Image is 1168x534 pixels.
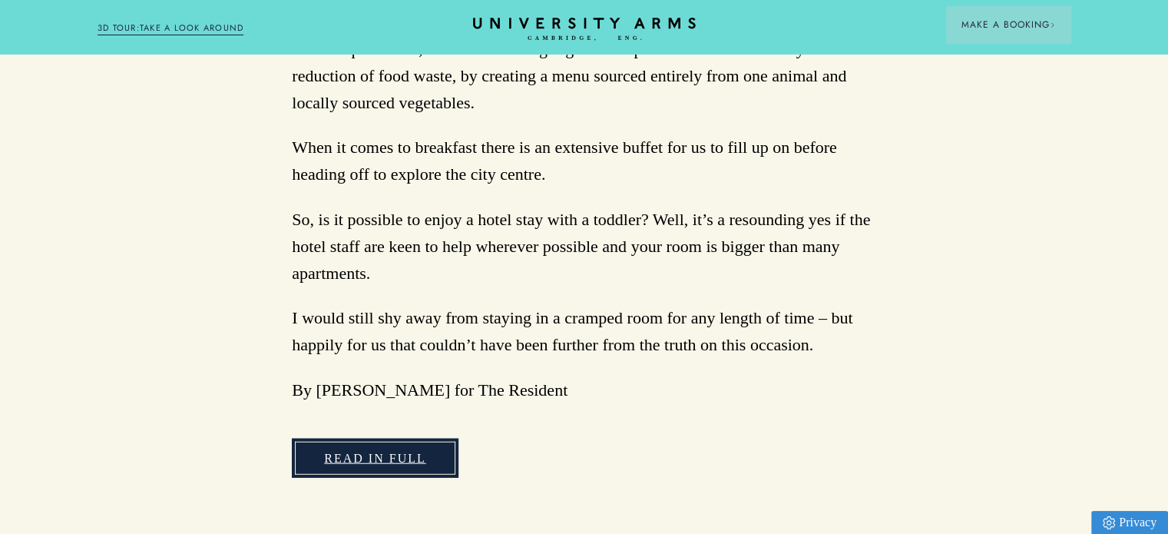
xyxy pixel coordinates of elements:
[292,439,458,479] a: Read in full
[473,18,696,41] a: Home
[1091,511,1168,534] a: Privacy
[292,8,876,116] p: For the foodies, the restaurant regularly puts on culinary events, such as its Nose to Tail banqu...
[1103,516,1115,529] img: Privacy
[946,6,1070,43] button: Make a BookingArrow icon
[1050,22,1055,28] img: Arrow icon
[292,376,876,403] p: By [PERSON_NAME] for The Resident
[98,22,244,35] a: 3D TOUR:TAKE A LOOK AROUND
[961,18,1055,32] span: Make a Booking
[292,304,876,358] p: I would still shy away from staying in a cramped room for any length of time – but happily for us...
[292,134,876,187] p: When it comes to breakfast there is an extensive buffet for us to fill up on before heading off t...
[292,206,876,287] p: So, is it possible to enjoy a hotel stay with a toddler? Well, it’s a resounding yes if the hotel...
